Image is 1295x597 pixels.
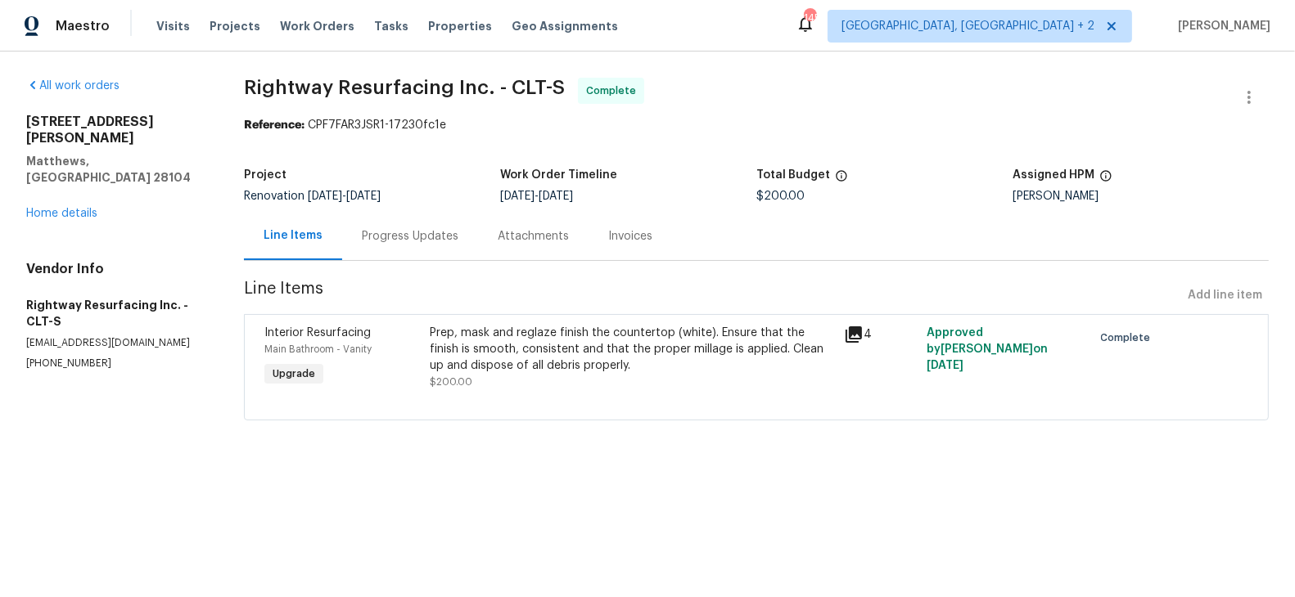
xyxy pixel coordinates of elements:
span: Projects [210,18,260,34]
span: Maestro [56,18,110,34]
h5: Assigned HPM [1013,169,1094,181]
span: - [500,191,573,202]
span: [GEOGRAPHIC_DATA], [GEOGRAPHIC_DATA] + 2 [842,18,1094,34]
h5: Rightway Resurfacing Inc. - CLT-S [26,297,205,330]
span: Complete [586,83,643,99]
h4: Vendor Info [26,261,205,277]
a: All work orders [26,80,120,92]
div: [PERSON_NAME] [1013,191,1269,202]
div: Line Items [264,227,323,244]
span: [DATE] [346,191,381,202]
span: Renovation [244,191,381,202]
div: 145 [804,10,815,26]
div: CPF7FAR3JSR1-17230fc1e [244,117,1269,133]
span: The total cost of line items that have been proposed by Opendoor. This sum includes line items th... [835,169,848,191]
span: Properties [428,18,492,34]
div: 4 [844,325,917,344]
h5: Work Order Timeline [500,169,617,181]
h5: Total Budget [756,169,830,181]
h5: Project [244,169,287,181]
span: Interior Resurfacing [264,327,371,339]
span: [DATE] [927,360,963,371]
h2: [STREET_ADDRESS][PERSON_NAME] [26,114,205,146]
span: Complete [1101,330,1157,346]
span: [DATE] [500,191,535,202]
p: [EMAIL_ADDRESS][DOMAIN_NAME] [26,336,205,350]
span: Geo Assignments [512,18,618,34]
div: Progress Updates [362,228,458,245]
span: Upgrade [266,366,322,382]
span: [DATE] [308,191,342,202]
div: Invoices [608,228,652,245]
p: [PHONE_NUMBER] [26,357,205,370]
span: $200.00 [756,191,805,202]
span: $200.00 [430,377,472,387]
span: The hpm assigned to this work order. [1099,169,1112,191]
span: Rightway Resurfacing Inc. - CLT-S [244,78,565,97]
span: Main Bathroom - Vanity [264,344,372,354]
a: Home details [26,208,97,219]
div: Attachments [498,228,569,245]
span: Approved by [PERSON_NAME] on [927,327,1048,371]
span: Work Orders [280,18,354,34]
span: Visits [156,18,190,34]
span: - [308,191,381,202]
span: [DATE] [539,191,573,202]
span: Tasks [374,20,408,32]
span: Line Items [244,281,1181,311]
h5: Matthews, [GEOGRAPHIC_DATA] 28104 [26,153,205,186]
b: Reference: [244,119,305,131]
div: Prep, mask and reglaze finish the countertop (white). Ensure that the finish is smooth, consisten... [430,325,834,374]
span: [PERSON_NAME] [1171,18,1270,34]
